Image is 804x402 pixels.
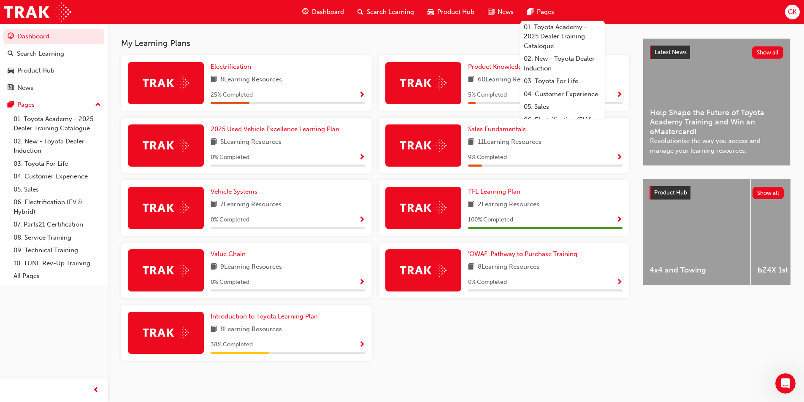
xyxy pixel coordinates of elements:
div: Product Hub [17,66,54,76]
a: 06. Electrification (EV & Hybrid) [10,196,104,218]
span: search-icon [357,7,363,17]
button: Show Progress [359,340,365,350]
a: Sales Fundamentals [468,124,529,134]
span: Value Chain [211,250,246,258]
span: 2 Learning Resources [478,200,539,210]
img: Trak [4,3,71,22]
a: 04. Customer Experience [520,88,605,101]
img: Trak [143,76,189,89]
button: Show all [753,187,784,199]
span: 0 % Completed [211,215,249,225]
span: guage-icon [8,33,14,40]
a: Latest NewsShow allHelp Shape the Future of Toyota Academy Training and Win an eMastercard!Revolu... [643,38,790,166]
button: DashboardSearch LearningProduct HubNews [3,27,104,97]
span: Show Progress [616,154,623,162]
span: Vehicle Systems [211,188,257,195]
span: book-icon [211,200,217,210]
span: Show Progress [616,92,623,99]
button: GK [785,5,800,19]
span: book-icon [468,262,474,272]
a: Product Hub [3,63,104,78]
a: 05. Sales [10,183,104,196]
button: Show all [752,46,784,59]
span: 11 Learning Resources [478,137,541,148]
a: 03. Toyota For Life [520,75,605,88]
span: Product Hub [654,189,687,196]
a: 04. Customer Experience [10,170,104,183]
span: Product Knowledge [468,63,525,70]
span: book-icon [211,75,217,85]
span: Show Progress [359,341,365,349]
span: 7 Learning Resources [220,200,282,210]
a: TFL Learning Plan [468,187,524,197]
span: 2025 Used Vehicle Excellence Learning Plan [211,125,339,133]
span: car-icon [428,7,434,17]
button: Show Progress [359,277,365,288]
span: 8 Learning Resources [478,262,539,272]
a: Vehicle Systems [211,187,261,197]
button: Show Progress [359,90,365,100]
a: 08. Service Training [10,231,104,244]
div: Search Learning [17,49,64,59]
span: Electrification [211,63,251,70]
a: Product HubShow all [650,186,784,200]
span: 8 Learning Resources [220,324,282,335]
a: All Pages [10,270,104,283]
span: 25 % Completed [211,90,253,100]
a: search-iconSearch Learning [351,3,421,21]
a: car-iconProduct Hub [421,3,481,21]
span: 9 Learning Resources [220,262,282,272]
a: 02. New - Toyota Dealer Induction [520,52,605,75]
span: book-icon [211,262,217,272]
a: 09. Technical Training [10,244,104,257]
span: 5 % Completed [468,90,507,100]
span: Dashboard [312,7,344,17]
img: Trak [400,76,447,89]
span: Latest News [655,49,687,56]
a: 10. TUNE Rev-Up Training [10,257,104,270]
img: Trak [400,201,447,214]
span: GK [788,7,796,17]
span: Search Learning [367,7,414,17]
a: 02. New - Toyota Dealer Induction [10,135,104,157]
a: 03. Toyota For Life [10,157,104,170]
button: Show Progress [359,215,365,225]
a: news-iconNews [481,3,520,21]
span: 4x4 and Towing [650,265,744,275]
div: Pages [17,100,35,110]
span: book-icon [468,200,474,210]
span: 0 % Completed [211,278,249,287]
a: 2025 Used Vehicle Excellence Learning Plan [211,124,343,134]
span: Revolutionise the way you access and manage your learning resources. [650,136,783,155]
span: 100 % Completed [468,215,513,225]
a: 05. Sales [520,100,605,113]
span: News [498,7,514,17]
a: 4x4 and Towing [643,179,750,285]
img: Trak [143,264,189,277]
span: car-icon [8,67,14,75]
span: Product Hub [437,7,474,17]
span: Show Progress [359,154,365,162]
span: Help Shape the Future of Toyota Academy Training and Win an eMastercard! [650,108,783,137]
button: Show Progress [616,90,623,100]
span: Show Progress [359,92,365,99]
a: Dashboard [3,29,104,44]
span: Sales Fundamentals [468,125,526,133]
a: 07. Parts21 Certification [10,218,104,231]
img: Trak [143,326,189,339]
span: pages-icon [527,7,533,17]
div: News [17,83,33,93]
a: News [3,80,104,96]
span: 60 Learning Resources [478,75,543,85]
span: Introduction to Toyota Learning Plan [211,313,318,320]
span: TFL Learning Plan [468,188,520,195]
a: 01. Toyota Academy - 2025 Dealer Training Catalogue [10,113,104,135]
span: news-icon [488,7,494,17]
button: Show Progress [616,152,623,163]
span: Show Progress [616,279,623,286]
img: Trak [400,139,447,152]
span: book-icon [211,137,217,148]
iframe: Intercom live chat [775,373,796,394]
span: news-icon [8,84,14,92]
